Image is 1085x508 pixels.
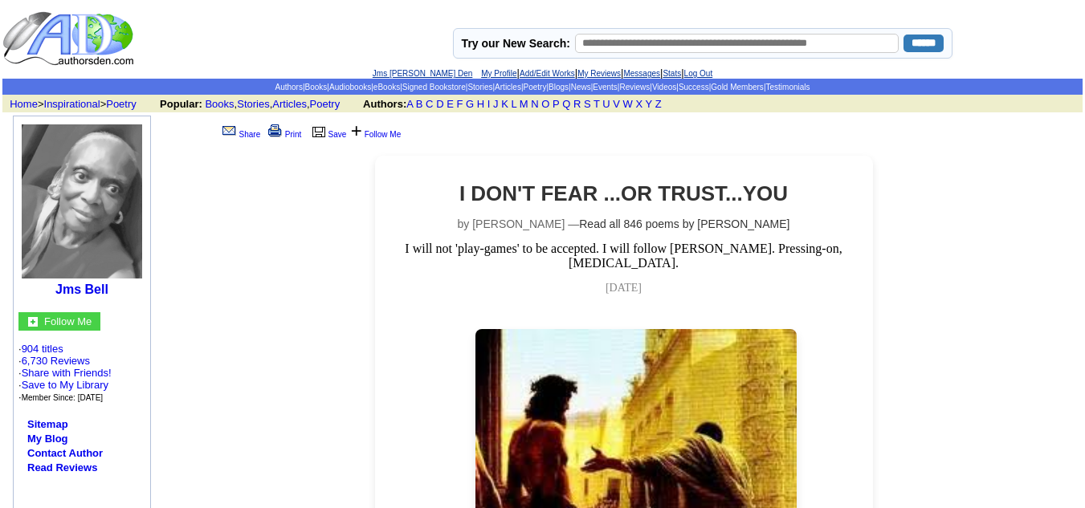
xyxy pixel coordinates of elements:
b: Authors: [363,98,406,110]
a: 904 titles [22,343,63,355]
a: D [436,98,443,110]
p: by [PERSON_NAME] — [383,217,865,230]
a: W [623,98,633,110]
a: I [487,98,491,110]
font: > > [4,98,157,110]
font: + [351,120,362,141]
span: | | | | | | | | | | | | | | | [275,83,810,91]
a: Z [655,98,662,110]
a: Print [265,130,302,139]
a: Events [593,83,618,91]
a: E [447,98,454,110]
a: Poetry [524,83,547,91]
a: Books [305,83,328,91]
a: Sitemap [27,418,68,430]
label: Try our New Search: [462,37,570,50]
font: | | | | | [373,67,712,79]
a: My Profile [481,69,516,78]
a: Inspirational [44,98,100,110]
img: logo_ad.gif [2,10,137,67]
font: Follow Me [44,315,92,327]
a: eBooks [373,83,400,91]
b: Popular: [160,98,202,110]
a: Gold Members [711,83,764,91]
a: Reviews [619,83,650,91]
a: F [456,98,463,110]
a: P [553,98,559,110]
a: K [501,98,508,110]
a: Home [10,98,38,110]
a: Q [562,98,570,110]
img: print.gif [268,124,282,137]
img: gc.jpg [28,317,38,327]
a: Articles [495,83,521,91]
a: Read Reviews [27,461,97,473]
a: Stories [237,98,269,110]
font: · · [18,343,112,403]
a: Jms Bell [55,282,108,296]
a: O [541,98,549,110]
a: Signed Bookstore [402,83,466,91]
a: Poetry [106,98,137,110]
a: Log Out [684,69,713,78]
a: My Blog [27,433,68,445]
a: Videos [652,83,676,91]
a: X [636,98,643,110]
a: Audiobooks [329,83,371,91]
a: Testimonials [765,83,810,91]
a: Save [310,130,346,139]
img: share_page.gif [222,124,236,137]
a: Success [679,83,709,91]
a: Authors [275,83,302,91]
a: News [571,83,591,91]
a: Save to My Library [22,379,108,391]
a: Y [646,98,652,110]
a: Jms [PERSON_NAME] Den [373,69,472,78]
a: H [477,98,484,110]
a: My Reviews [577,69,621,78]
font: · · · [18,367,112,403]
a: A [406,98,413,110]
a: G [466,98,474,110]
a: M [520,98,528,110]
a: Books [205,98,234,110]
a: Read all 846 poems by [PERSON_NAME] [579,217,789,230]
a: R [573,98,581,110]
h2: I DON'T FEAR ...OR TRUST...YOU [383,181,865,206]
a: Add/Edit Works [520,69,575,78]
a: L [511,98,516,110]
a: C [426,98,433,110]
p: [DATE] [383,282,865,295]
a: U [602,98,610,110]
a: B [416,98,423,110]
a: 6,730 Reviews [22,355,90,367]
a: Stories [467,83,492,91]
a: Follow Me [44,314,92,327]
a: Messages [623,69,660,78]
img: 108732.jpg [22,124,142,278]
a: Stats [663,69,681,78]
a: Blogs [549,83,569,91]
a: Share [219,130,261,139]
a: Contact Author [27,447,103,459]
a: Follow Me [365,130,402,139]
font: Member Since: [DATE] [22,393,104,402]
a: Share with Friends! [22,367,112,379]
a: J [493,98,499,110]
a: Poetry [310,98,341,110]
a: S [584,98,591,110]
a: Articles [272,98,307,110]
a: T [593,98,600,110]
font: , , , [160,98,676,110]
a: V [613,98,620,110]
a: N [531,98,538,110]
img: library.gif [310,124,328,137]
